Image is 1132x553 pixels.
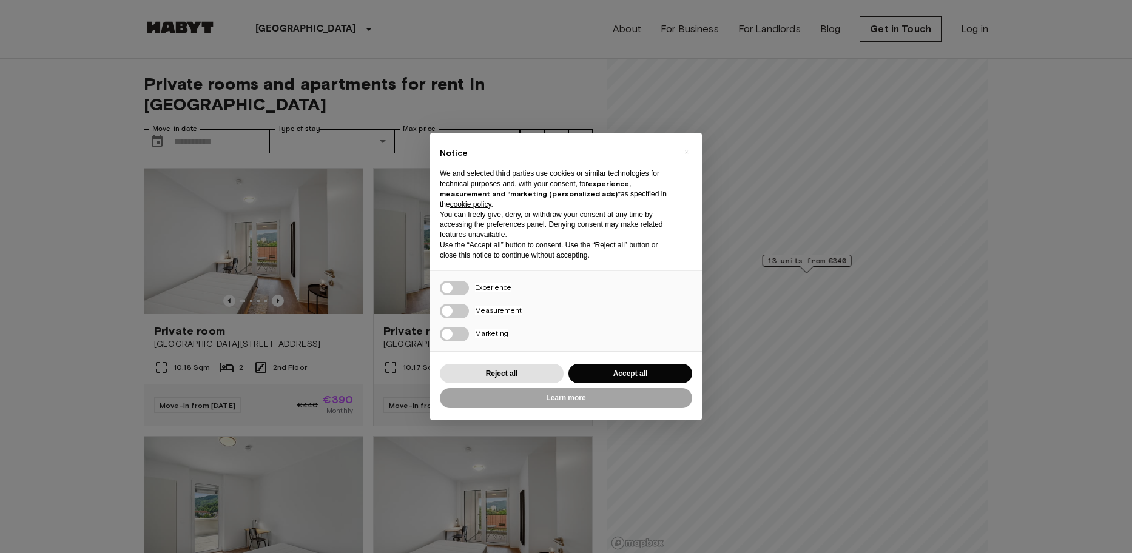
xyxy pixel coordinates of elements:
strong: experience, measurement and “marketing (personalized ads)” [440,179,631,198]
a: cookie policy [450,200,491,209]
button: Accept all [568,364,692,384]
h2: Notice [440,147,673,159]
p: Use the “Accept all” button to consent. Use the “Reject all” button or close this notice to conti... [440,240,673,261]
button: Close this notice [676,142,696,162]
button: Reject all [440,364,564,384]
p: We and selected third parties use cookies or similar technologies for technical purposes and, wit... [440,169,673,209]
span: × [684,145,689,159]
p: You can freely give, deny, or withdraw your consent at any time by accessing the preferences pane... [440,210,673,240]
span: Experience [475,283,511,292]
button: Learn more [440,388,692,408]
span: Measurement [475,306,522,315]
span: Marketing [475,329,508,338]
